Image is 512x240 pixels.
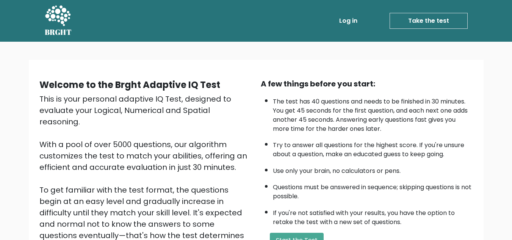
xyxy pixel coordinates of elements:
h5: BRGHT [45,28,72,37]
li: Questions must be answered in sequence; skipping questions is not possible. [273,179,473,201]
a: Log in [336,13,360,28]
a: Take the test [390,13,468,29]
b: Welcome to the Brght Adaptive IQ Test [39,78,220,91]
li: The test has 40 questions and needs to be finished in 30 minutes. You get 45 seconds for the firs... [273,93,473,133]
div: A few things before you start: [261,78,473,89]
a: BRGHT [45,3,72,39]
li: If you're not satisfied with your results, you have the option to retake the test with a new set ... [273,205,473,227]
li: Use only your brain, no calculators or pens. [273,163,473,176]
li: Try to answer all questions for the highest score. If you're unsure about a question, make an edu... [273,137,473,159]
